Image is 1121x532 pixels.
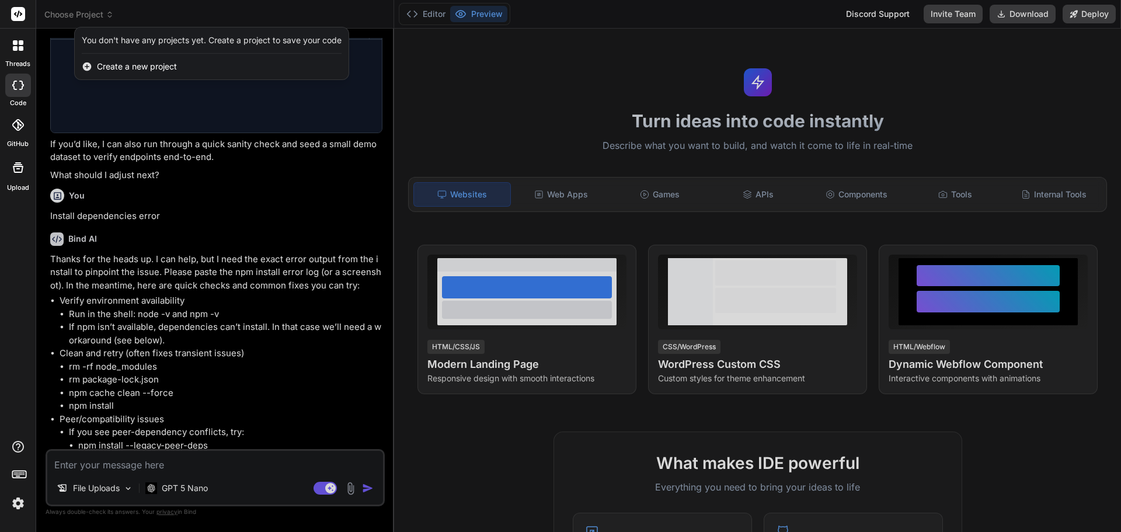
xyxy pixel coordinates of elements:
[7,183,29,193] label: Upload
[97,61,177,72] span: Create a new project
[8,493,28,513] img: settings
[10,98,26,108] label: code
[7,139,29,149] label: GitHub
[82,34,342,46] div: You don't have any projects yet. Create a project to save your code
[5,59,30,69] label: threads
